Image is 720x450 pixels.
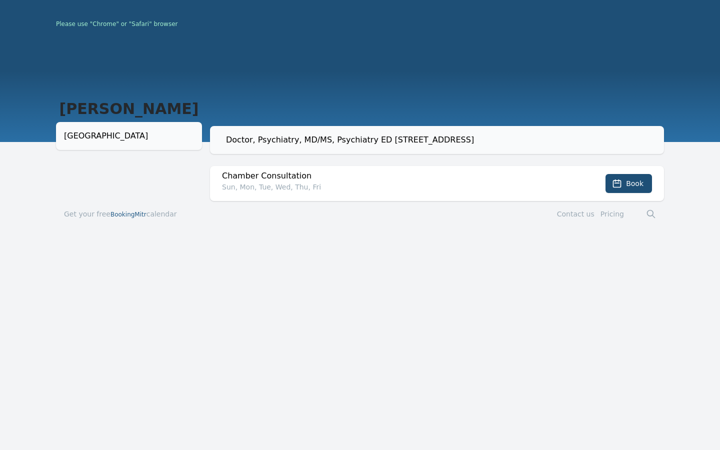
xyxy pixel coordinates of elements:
p: Sun, Mon, Tue, Wed, Thu, Fri [222,182,562,192]
a: Pricing [600,210,624,218]
a: Get your freeBookingMitrcalendar [64,209,177,219]
span: BookingMitr [110,211,146,218]
h2: Chamber Consultation [222,170,562,182]
div: Doctor, Psychiatry, MD/MS, Psychiatry ED [STREET_ADDRESS] [226,134,656,146]
a: Contact us [557,210,594,218]
button: Book [605,174,652,193]
div: [GEOGRAPHIC_DATA] [64,130,194,142]
h1: [PERSON_NAME] [56,100,202,118]
span: Book [626,178,643,188]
